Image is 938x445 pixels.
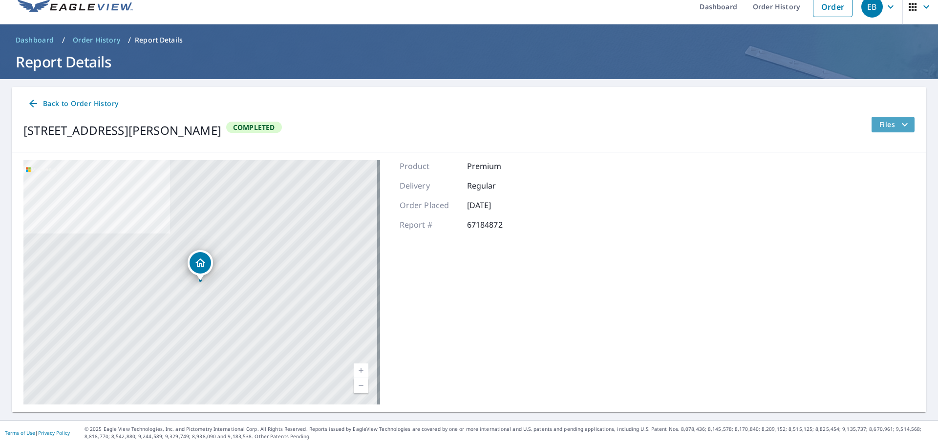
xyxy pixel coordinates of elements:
[12,32,926,48] nav: breadcrumb
[188,250,213,280] div: Dropped pin, building 1, Residential property, 2417 Griffith Ave Owensboro, KY 42301
[400,180,458,191] p: Delivery
[400,199,458,211] p: Order Placed
[38,429,70,436] a: Privacy Policy
[467,160,526,172] p: Premium
[128,34,131,46] li: /
[879,119,911,130] span: Files
[354,378,368,393] a: Current Level 17, Zoom Out
[354,363,368,378] a: Current Level 17, Zoom In
[467,219,526,231] p: 67184872
[400,219,458,231] p: Report #
[5,430,70,436] p: |
[23,95,122,113] a: Back to Order History
[85,425,933,440] p: © 2025 Eagle View Technologies, Inc. and Pictometry International Corp. All Rights Reserved. Repo...
[12,52,926,72] h1: Report Details
[871,117,915,132] button: filesDropdownBtn-67184872
[5,429,35,436] a: Terms of Use
[135,35,183,45] p: Report Details
[12,32,58,48] a: Dashboard
[467,199,526,211] p: [DATE]
[227,123,281,132] span: Completed
[73,35,120,45] span: Order History
[23,122,221,139] div: [STREET_ADDRESS][PERSON_NAME]
[400,160,458,172] p: Product
[467,180,526,191] p: Regular
[16,35,54,45] span: Dashboard
[27,98,118,110] span: Back to Order History
[69,32,124,48] a: Order History
[62,34,65,46] li: /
